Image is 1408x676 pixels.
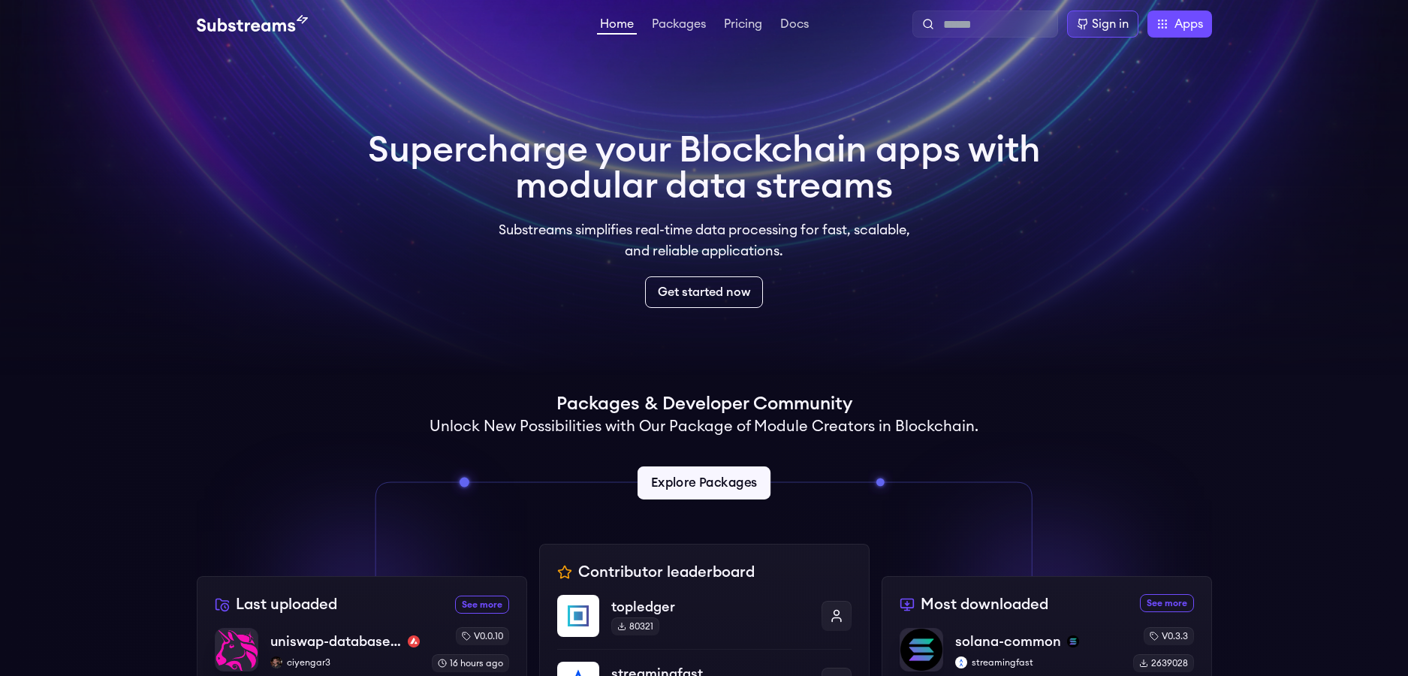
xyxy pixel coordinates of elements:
a: See more most downloaded packages [1140,594,1194,612]
h1: Supercharge your Blockchain apps with modular data streams [368,132,1041,204]
span: Apps [1174,15,1203,33]
a: See more recently uploaded packages [455,596,509,614]
img: Substream's logo [197,15,308,33]
div: 2639028 [1133,654,1194,672]
h1: Packages & Developer Community [556,392,852,416]
img: uniswap-database-changes-avalanche [216,629,258,671]
p: ciyengar3 [270,656,420,668]
a: Explore Packages [638,466,770,499]
div: Sign in [1092,15,1129,33]
p: Substreams simplifies real-time data processing for fast, scalable, and reliable applications. [488,219,921,261]
a: Home [597,18,637,35]
div: 16 hours ago [432,654,509,672]
h2: Unlock New Possibilities with Our Package of Module Creators in Blockchain. [430,416,978,437]
p: solana-common [955,631,1061,652]
a: topledgertopledger80321 [557,595,852,649]
a: Pricing [721,18,765,33]
img: avalanche [408,635,420,647]
p: uniswap-database-changes-avalanche [270,631,402,652]
a: Packages [649,18,709,33]
img: ciyengar3 [270,656,282,668]
img: solana-common [900,629,942,671]
a: Sign in [1067,11,1138,38]
div: 80321 [611,617,659,635]
a: Get started now [645,276,763,308]
img: streamingfast [955,656,967,668]
a: Docs [777,18,812,33]
div: v0.3.3 [1144,627,1194,645]
img: solana [1067,635,1079,647]
p: streamingfast [955,656,1121,668]
div: v0.0.10 [456,627,509,645]
p: topledger [611,596,810,617]
img: topledger [557,595,599,637]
